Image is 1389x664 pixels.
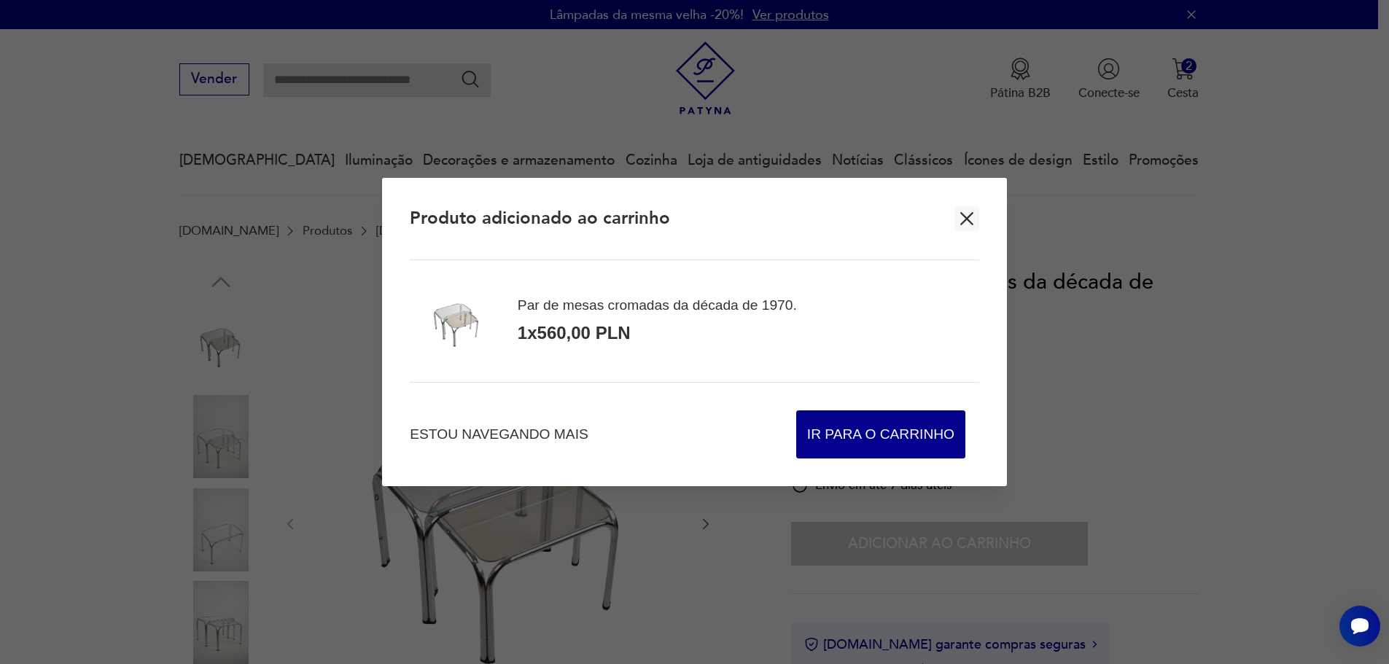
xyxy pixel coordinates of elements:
font: Par de mesas cromadas da década de 1970. [518,297,797,313]
button: Ir para o carrinho [796,410,965,458]
font: x [527,323,537,343]
img: Foto do produto [424,289,489,354]
font: Produto adicionado ao carrinho [410,206,670,230]
button: Estou navegando mais [410,425,588,445]
font: 1 [518,323,527,343]
font: Ir para o carrinho [807,426,954,442]
font: Estou navegando mais [410,426,588,442]
iframe: Botão do widget Smartsupp [1339,606,1380,647]
font: 560,00 PLN [537,323,631,343]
